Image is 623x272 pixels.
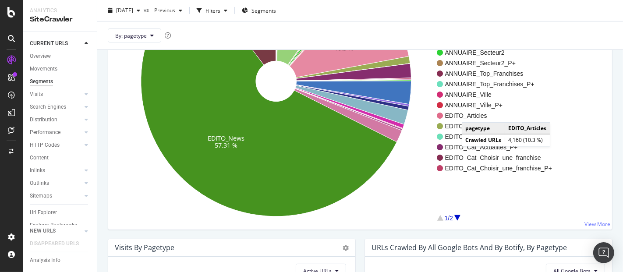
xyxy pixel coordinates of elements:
[30,226,82,236] a: NEW URLS
[445,90,552,99] span: ANNUAIRE_Ville
[343,245,349,251] i: Options
[151,7,175,14] span: Previous
[30,77,53,86] div: Segments
[115,32,147,39] span: By: pagetype
[445,214,453,223] div: 1/2
[445,153,552,162] span: EDITO_Cat_Choisir_une_franchise
[30,191,82,201] a: Sitemaps
[30,179,82,188] a: Outlinks
[30,141,60,150] div: HTTP Codes
[30,208,57,217] div: Url Explorer
[505,134,550,146] td: 4,160 (10.3 %)
[30,102,82,112] a: Search Engines
[30,90,82,99] a: Visits
[445,69,552,78] span: ANNUAIRE_Top_Franchises
[30,239,88,248] a: DISAPPEARED URLS
[30,77,91,86] a: Segments
[144,6,151,13] span: vs
[30,14,90,25] div: SiteCrawler
[462,134,505,146] td: Crawled URLs
[30,221,77,230] div: Explorer Bookmarks
[215,141,237,149] text: 57.31 %
[30,191,52,201] div: Sitemaps
[445,122,552,131] span: EDITO_Articles_Expert
[593,242,614,263] div: Open Intercom Messenger
[445,143,552,152] span: EDITO_Cat_Actualites_P+
[462,123,505,134] td: pagetype
[238,4,280,18] button: Segments
[445,59,552,67] span: ANNUAIRE_Secteur2_P+
[30,39,82,48] a: CURRENT URLS
[151,4,186,18] button: Previous
[445,132,552,141] span: EDITO_Cat_Actualites
[108,28,161,42] button: By: pagetype
[30,153,49,162] div: Content
[30,166,45,175] div: Inlinks
[30,153,91,162] a: Content
[445,80,552,88] span: ANNUAIRE_Top_Franchises_P+
[445,101,552,110] span: ANNUAIRE_Ville_P+
[208,134,244,142] text: EDITO_News
[30,7,90,14] div: Analytics
[372,242,567,254] h4: URLs Crawled by All Google Bots and by Botify, by pagetype
[30,64,91,74] a: Movements
[334,44,354,52] text: 10.3 %
[115,242,174,254] h4: Visits by pagetype
[30,115,82,124] a: Distribution
[30,166,82,175] a: Inlinks
[445,48,552,57] span: ANNUAIRE_Secteur2
[30,128,82,137] a: Performance
[30,141,82,150] a: HTTP Codes
[30,115,57,124] div: Distribution
[445,111,552,120] span: EDITO_Articles
[30,52,51,61] div: Overview
[30,179,49,188] div: Outlinks
[445,164,552,173] span: EDITO_Cat_Choisir_une_franchise_P+
[30,64,57,74] div: Movements
[30,256,60,265] div: Analysis Info
[30,39,68,48] div: CURRENT URLS
[251,7,276,14] span: Segments
[30,208,91,217] a: Url Explorer
[30,90,43,99] div: Visits
[505,123,550,134] td: EDITO_Articles
[30,128,60,137] div: Performance
[116,7,133,14] span: 2025 Oct. 1st
[30,226,56,236] div: NEW URLS
[584,220,610,228] a: View More
[30,102,66,112] div: Search Engines
[30,52,91,61] a: Overview
[30,256,91,265] a: Analysis Info
[205,7,220,14] div: Filters
[30,221,91,230] a: Explorer Bookmarks
[30,239,79,248] div: DISAPPEARED URLS
[104,4,144,18] button: [DATE]
[193,4,231,18] button: Filters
